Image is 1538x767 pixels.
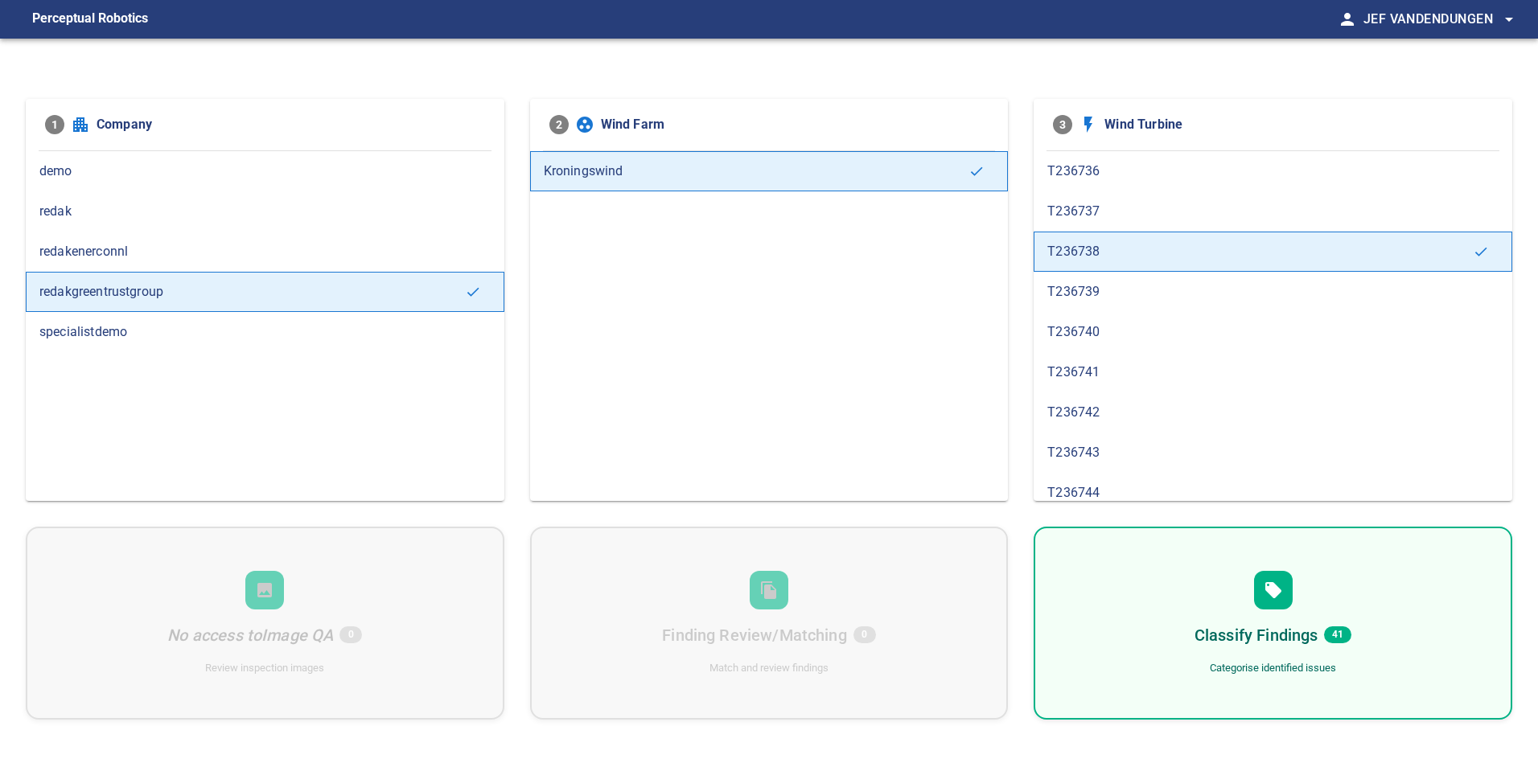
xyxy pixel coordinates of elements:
[1034,352,1512,392] div: T236741
[1034,392,1512,433] div: T236742
[39,162,491,181] span: demo
[1034,473,1512,513] div: T236744
[1047,162,1499,181] span: T236736
[1047,363,1499,382] span: T236741
[1104,115,1493,134] span: Wind Turbine
[1357,3,1519,35] button: Jef Vandendungen
[45,115,64,134] span: 1
[1363,8,1519,31] span: Jef Vandendungen
[1338,10,1357,29] span: person
[1047,282,1499,301] span: T236739
[530,151,1009,191] div: Kroningswind
[1210,661,1336,676] div: Categorise identified issues
[1034,312,1512,352] div: T236740
[1047,403,1499,422] span: T236742
[1047,483,1499,502] span: T236744
[26,151,504,191] div: demo
[39,322,491,342] span: specialistdemo
[26,191,504,232] div: redak
[1047,443,1499,462] span: T236743
[39,282,465,301] span: redakgreentrustgroup
[549,115,569,134] span: 2
[1034,232,1512,272] div: T236738
[1324,626,1351,643] span: 41
[1499,10,1519,29] span: arrow_drop_down
[1034,272,1512,312] div: T236739
[97,115,485,134] span: Company
[1047,322,1499,342] span: T236740
[39,202,491,221] span: redak
[39,242,491,261] span: redakenerconnl
[1034,191,1512,232] div: T236737
[1047,242,1473,261] span: T236738
[26,272,504,312] div: redakgreentrustgroup
[1047,202,1499,221] span: T236737
[1034,151,1512,191] div: T236736
[601,115,989,134] span: Wind Farm
[544,162,969,181] span: Kroningswind
[1034,433,1512,473] div: T236743
[1195,622,1318,648] h6: Classify Findings
[1034,527,1512,720] div: Classify Findings41Categorise identified issues
[26,232,504,272] div: redakenerconnl
[32,6,148,32] figcaption: Perceptual Robotics
[1053,115,1072,134] span: 3
[26,312,504,352] div: specialistdemo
